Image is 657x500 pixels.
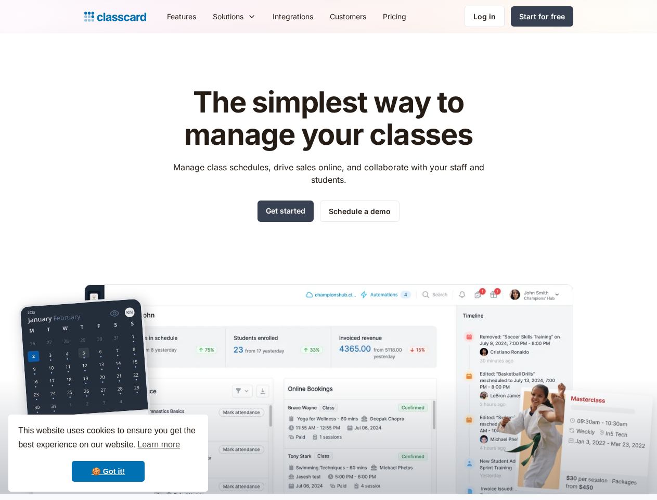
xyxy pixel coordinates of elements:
[84,9,146,24] a: home
[511,6,573,27] a: Start for free
[204,5,264,28] div: Solutions
[136,437,182,453] a: learn more about cookies
[320,201,400,222] a: Schedule a demo
[213,11,243,22] div: Solutions
[163,161,494,186] p: Manage class schedules, drive sales online, and collaborate with your staff and students.
[163,86,494,151] h1: The simplest way to manage your classes
[159,5,204,28] a: Features
[72,461,145,482] a: dismiss cookie message
[264,5,321,28] a: Integrations
[18,424,198,453] span: This website uses cookies to ensure you get the best experience on our website.
[465,6,505,27] a: Log in
[375,5,415,28] a: Pricing
[257,201,314,222] a: Get started
[321,5,375,28] a: Customers
[473,11,496,22] div: Log in
[519,11,565,22] div: Start for free
[8,415,208,492] div: cookieconsent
